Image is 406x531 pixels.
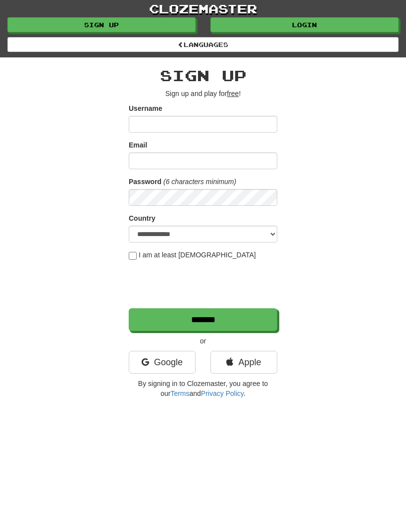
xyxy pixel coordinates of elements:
h2: Sign up [129,67,277,84]
a: Login [210,17,399,32]
a: Apple [210,351,277,374]
input: I am at least [DEMOGRAPHIC_DATA] [129,252,137,260]
u: free [227,90,239,97]
label: Password [129,177,161,187]
iframe: reCAPTCHA [129,265,279,303]
a: Terms [170,389,189,397]
label: I am at least [DEMOGRAPHIC_DATA] [129,250,256,260]
a: Google [129,351,196,374]
p: or [129,336,277,346]
a: Languages [7,37,399,52]
label: Username [129,103,162,113]
label: Email [129,140,147,150]
a: Sign up [7,17,196,32]
a: Privacy Policy [201,389,244,397]
p: Sign up and play for ! [129,89,277,98]
label: Country [129,213,155,223]
em: (6 characters minimum) [163,178,236,186]
p: By signing in to Clozemaster, you agree to our and . [129,379,277,398]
